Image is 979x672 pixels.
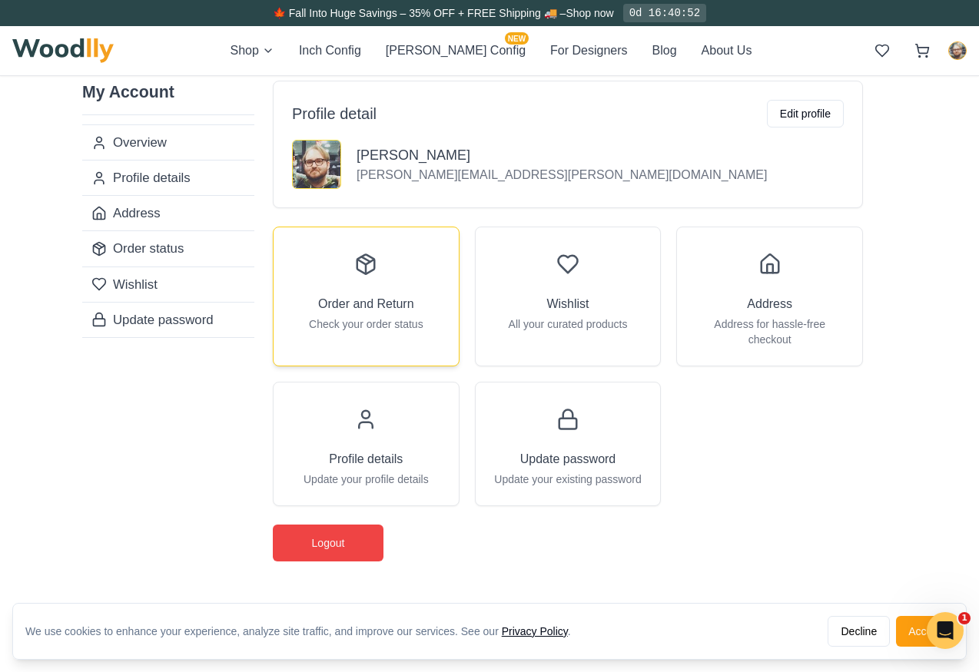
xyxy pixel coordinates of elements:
div: We use cookies to enhance your experience, analyze site traffic, and improve our services. See our . [25,624,583,639]
p: Address for hassle-free checkout [695,316,844,347]
button: For Designers [550,41,627,60]
h2: Profile detail [292,103,377,124]
span: NEW [505,32,529,45]
button: Accept [896,616,954,647]
span: 🍁 Fall Into Huge Savings – 35% OFF + FREE Shipping 🚚 – [273,7,566,19]
h3: [PERSON_NAME] [357,144,767,166]
h3: Address [747,295,792,313]
a: Update password [82,302,254,337]
h2: My Account [82,81,254,115]
h3: Wishlist [546,295,589,313]
div: 0d 16:40:52 [623,4,706,22]
h3: Update password [520,450,616,468]
a: Wishlist [82,266,254,302]
button: Shop [231,41,274,60]
button: Edit profile [767,100,844,127]
span: 1 [958,612,971,624]
button: Decline [828,616,890,647]
p: Update your existing password [494,472,641,487]
p: Update your profile details [304,472,429,487]
button: About Us [702,41,752,60]
a: Overview [82,125,254,160]
button: Inch Config [299,41,361,60]
button: Logout [273,525,383,561]
a: Order status [82,230,254,266]
img: Woodlly [12,38,114,63]
p: Check your order status [309,316,423,332]
h3: Profile details [329,450,403,468]
a: Shop now [566,7,613,19]
button: Blog [652,41,677,60]
iframe: Intercom live chat [927,612,964,649]
p: [PERSON_NAME][EMAIL_ADDRESS][PERSON_NAME][DOMAIN_NAME] [357,166,767,184]
a: Privacy Policy [502,625,568,637]
img: Mikey Haverman [949,42,966,59]
a: Address [82,195,254,230]
p: All your curated products [509,316,628,332]
button: [PERSON_NAME] ConfigNEW [386,41,526,60]
h3: Order and Return [318,295,414,313]
button: Mikey Haverman [948,41,967,60]
a: Profile details [82,160,254,195]
img: Mikey Haverman [293,141,340,188]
